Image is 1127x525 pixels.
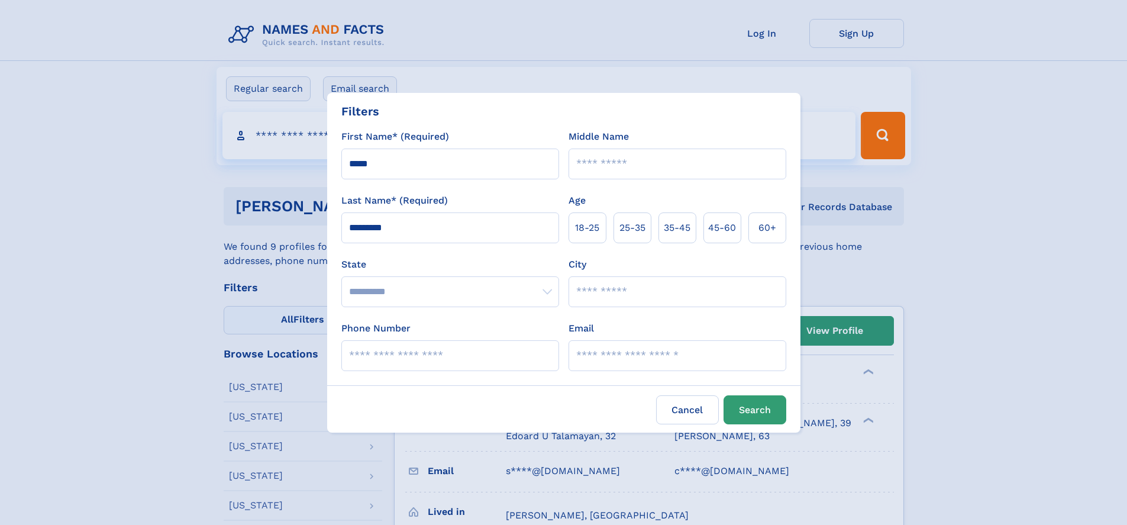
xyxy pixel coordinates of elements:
[341,321,411,336] label: Phone Number
[569,130,629,144] label: Middle Name
[724,395,786,424] button: Search
[569,194,586,208] label: Age
[569,257,586,272] label: City
[619,221,645,235] span: 25‑35
[708,221,736,235] span: 45‑60
[569,321,594,336] label: Email
[758,221,776,235] span: 60+
[341,257,559,272] label: State
[664,221,690,235] span: 35‑45
[656,395,719,424] label: Cancel
[341,102,379,120] div: Filters
[575,221,599,235] span: 18‑25
[341,130,449,144] label: First Name* (Required)
[341,194,448,208] label: Last Name* (Required)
